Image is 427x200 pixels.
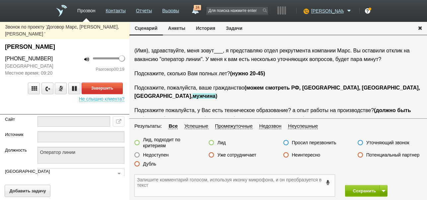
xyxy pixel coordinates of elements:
div: ? [365,8,370,14]
span: Местное время: 09:20 [5,70,60,77]
span: Успешные [184,123,208,129]
button: История [191,22,221,34]
span: Неуспешные [288,123,318,129]
span: мужчина [192,93,215,99]
label: Уже сотрудничает [217,152,256,158]
a: Контакты [106,5,125,14]
span: [GEOGRAPHIC_DATA] [5,63,60,70]
div: Разговор [70,66,124,73]
div: [PHONE_NUMBER] [5,55,60,63]
button: Задачи [221,22,248,34]
span: Промежуточные [215,123,253,129]
label: [GEOGRAPHIC_DATA] [5,168,28,175]
a: 24 [189,5,201,13]
button: Сохранить [345,185,380,197]
label: Потенциальный партнер [366,152,419,158]
span: Все [169,123,178,129]
span: Недозвон [259,123,281,129]
strong: (можем смотреть РФ, [GEOGRAPHIC_DATA], [GEOGRAPHIC_DATA], [GEOGRAPHIC_DATA], ) [134,85,420,99]
label: Лид [217,140,226,146]
a: Прозвон [77,5,96,14]
button: Завершить [82,83,123,94]
label: Дубль [143,161,156,167]
a: На главную [56,5,67,17]
a: Вызовы [162,5,179,14]
span: Подскажите, пожалуйста, ваше гражданство [134,85,420,99]
label: Источник [5,131,28,138]
button: Сценарий [129,22,163,35]
input: Для поиска нажмите enter [206,7,268,14]
strong: (должно быть либо тех.образование, либо опыт работы на производстве, либо и то и другое) [134,107,411,122]
span: (Имя), здравствуйте, меня зовут___, я представляю отдел рекрутмента компании Марс. Вы оставили от... [134,48,410,62]
span: Подскажите, сколько Вам полных лет? [134,71,265,76]
span: [PERSON_NAME] [311,8,344,14]
label: Недоступен [143,152,169,158]
label: Уточняющий звонок [366,140,409,146]
a: [PERSON_NAME] [311,7,353,14]
strong: (нужно 20-45) [230,71,265,76]
span: Подскажите пожалуйста, у Вас есть техническое образование? а опыт работы на производстве? [134,107,411,122]
div: Иванов Станислав [5,42,124,51]
span: 24 [194,5,201,10]
li: Результаты: [134,122,165,130]
button: Анкеты [163,22,191,34]
span: Не слышно клиента? [79,94,124,101]
label: Лид, подходит по критериям [143,137,199,149]
label: Просил перезвонить [292,140,336,146]
label: Сайт [5,116,28,123]
label: Неинтересно [292,152,320,158]
a: Отчеты [136,5,152,14]
span: 00:19 [113,67,124,72]
label: Должность [5,147,28,154]
button: Добавить задачу [5,185,50,197]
